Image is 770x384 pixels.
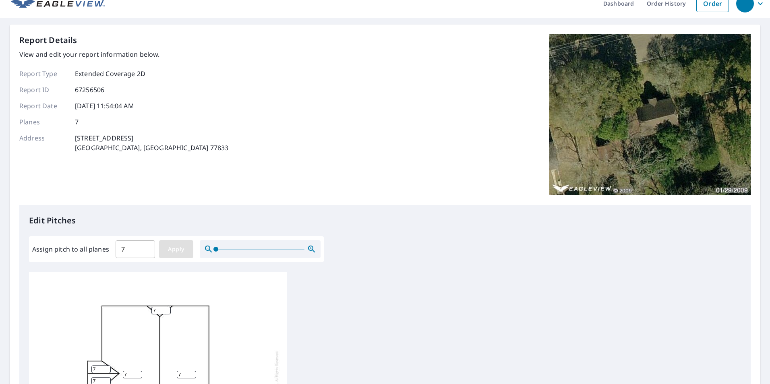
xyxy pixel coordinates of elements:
p: Report Date [19,101,68,111]
p: Report ID [19,85,68,95]
p: Extended Coverage 2D [75,69,145,78]
img: Top image [549,34,751,195]
span: Apply [166,244,187,254]
input: 00.0 [116,238,155,260]
p: [DATE] 11:54:04 AM [75,101,134,111]
p: Address [19,133,68,153]
p: Report Details [19,34,77,46]
p: Planes [19,117,68,127]
p: Report Type [19,69,68,78]
p: 67256506 [75,85,104,95]
p: View and edit your report information below. [19,50,228,59]
p: Edit Pitches [29,215,741,227]
button: Apply [159,240,193,258]
label: Assign pitch to all planes [32,244,109,254]
p: 7 [75,117,79,127]
p: [STREET_ADDRESS] [GEOGRAPHIC_DATA], [GEOGRAPHIC_DATA] 77833 [75,133,228,153]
